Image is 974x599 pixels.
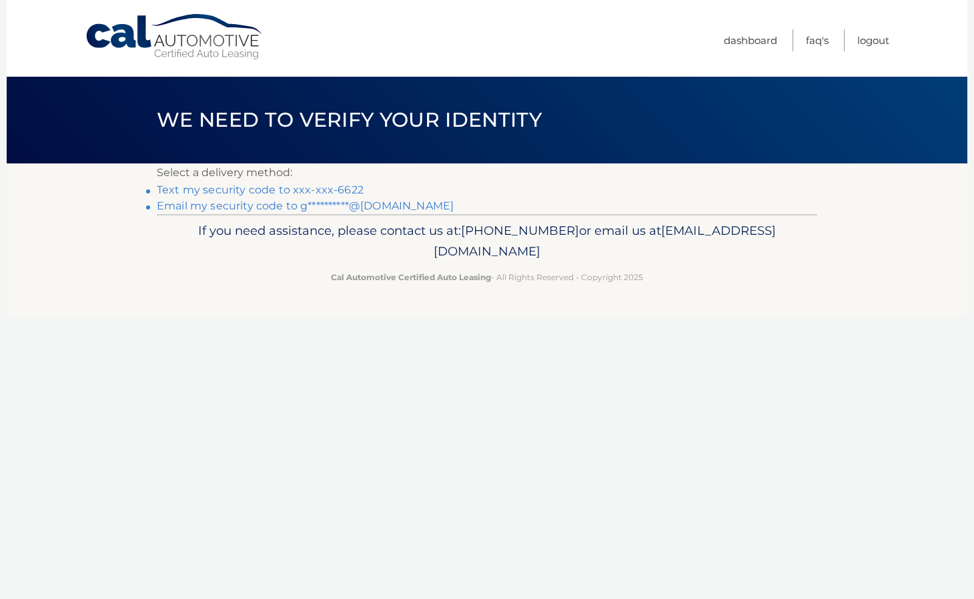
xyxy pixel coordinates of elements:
a: Email my security code to g**********@[DOMAIN_NAME] [157,199,454,212]
p: Select a delivery method: [157,163,817,182]
a: FAQ's [806,29,829,51]
span: [PHONE_NUMBER] [461,223,579,238]
a: Cal Automotive [85,13,265,61]
span: We need to verify your identity [157,107,542,132]
a: Dashboard [724,29,777,51]
strong: Cal Automotive Certified Auto Leasing [331,272,491,282]
p: - All Rights Reserved - Copyright 2025 [165,270,809,284]
p: If you need assistance, please contact us at: or email us at [165,220,809,263]
a: Text my security code to xxx-xxx-6622 [157,183,364,196]
a: Logout [857,29,889,51]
